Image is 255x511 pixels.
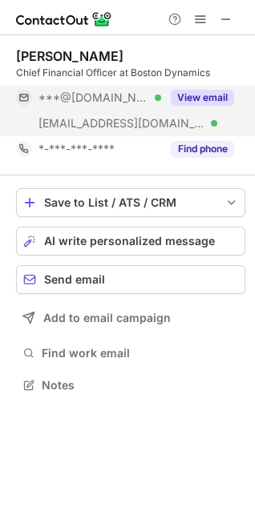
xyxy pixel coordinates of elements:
span: [EMAIL_ADDRESS][DOMAIN_NAME] [38,116,205,131]
button: save-profile-one-click [16,188,245,217]
span: Find work email [42,346,239,360]
span: Notes [42,378,239,392]
button: Find work email [16,342,245,364]
div: Save to List / ATS / CRM [44,196,217,209]
button: Reveal Button [171,141,234,157]
span: Add to email campaign [43,312,171,324]
span: AI write personalized message [44,235,215,247]
span: ***@[DOMAIN_NAME] [38,91,149,105]
button: Add to email campaign [16,304,245,332]
div: Chief Financial Officer at Boston Dynamics [16,66,245,80]
button: Notes [16,374,245,396]
span: Send email [44,273,105,286]
div: [PERSON_NAME] [16,48,123,64]
button: Reveal Button [171,90,234,106]
button: AI write personalized message [16,227,245,255]
button: Send email [16,265,245,294]
img: ContactOut v5.3.10 [16,10,112,29]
